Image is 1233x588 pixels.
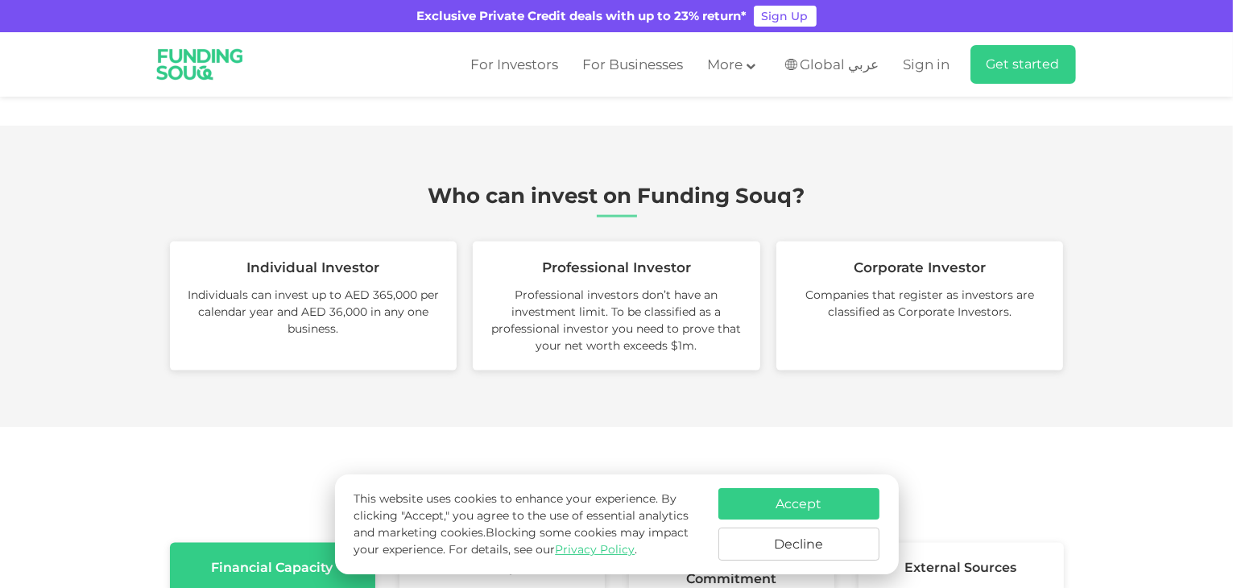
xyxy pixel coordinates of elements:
img: SA Flag [785,59,797,70]
span: External Sources [905,557,1017,578]
span: Global عربي [801,56,879,74]
button: Accept [718,488,879,520]
span: More [707,56,743,72]
a: Privacy Policy [555,542,635,557]
span: Sign in [904,56,950,72]
span: Get started [987,56,1060,72]
div: Individuals can invest up to AED 365,000 per calendar year and AED 36,000 in any one business. [186,287,441,337]
button: Decline [718,528,879,561]
p: This website uses cookies to enhance your experience. By clicking "Accept," you agree to the use ... [354,491,701,558]
a: Sign in [900,52,950,78]
div: Professional Investor [489,258,744,279]
a: Sign Up [754,6,817,27]
span: Blocking some cookies may impact your experience. [354,525,689,557]
span: For details, see our . [449,542,637,557]
span: Financial Capacity [212,557,333,578]
div: Companies that register as investors are classified as Corporate Investors. [792,287,1048,321]
a: For Businesses [578,52,687,78]
div: Exclusive Private Credit deals with up to 23% return* [417,7,747,26]
div: Professional investors don’t have an investment limit. To be classified as a professional investo... [489,287,744,354]
span: Who can invest on Funding Souq? [428,183,805,209]
span: Credit History and Risk [425,557,579,578]
a: For Investors [466,52,562,78]
div: Individual Investor [186,258,441,279]
div: Corporate Investor [792,258,1048,279]
img: Logo [146,35,254,93]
